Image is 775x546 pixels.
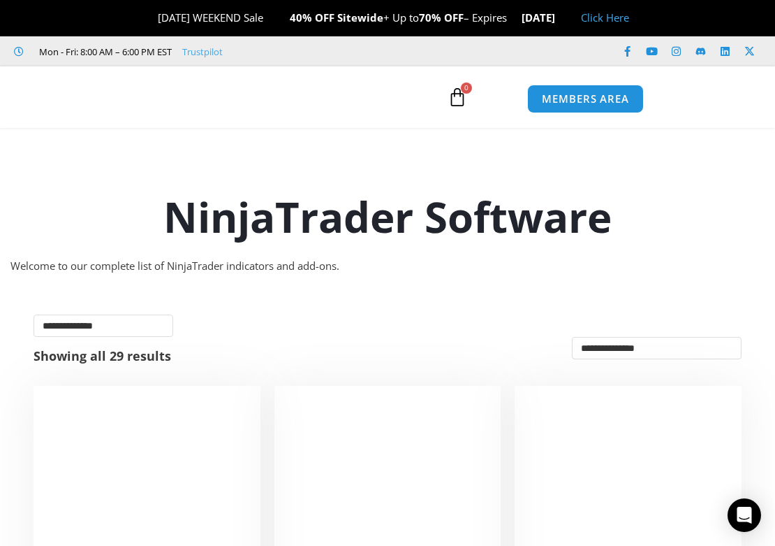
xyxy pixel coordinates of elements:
a: MEMBERS AREA [527,85,644,113]
select: Shop order [572,337,741,359]
div: Welcome to our complete list of NinjaTrader indicators and add-ons. [10,257,765,276]
strong: 70% OFF [419,10,464,24]
img: 🛠️ [147,13,157,23]
p: Showing all 29 results [34,350,171,362]
span: MEMBERS AREA [542,94,629,104]
strong: [DATE] [522,10,567,24]
a: Trustpilot [182,43,223,60]
a: Click Here [581,10,629,24]
div: Open Intercom Messenger [728,498,761,532]
h1: NinjaTrader Software [10,187,765,246]
strong: 40% OFF Sitewide [290,10,383,24]
a: 0 [427,77,488,117]
img: ⌛ [508,13,518,23]
img: 🎉 [264,13,274,23]
img: 🏭 [556,13,566,23]
span: 0 [461,82,472,94]
span: [DATE] WEEKEND Sale + Up to – Expires [146,10,521,24]
img: LogoAI | Affordable Indicators – NinjaTrader [100,72,250,122]
span: Mon - Fri: 8:00 AM – 6:00 PM EST [36,43,172,60]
